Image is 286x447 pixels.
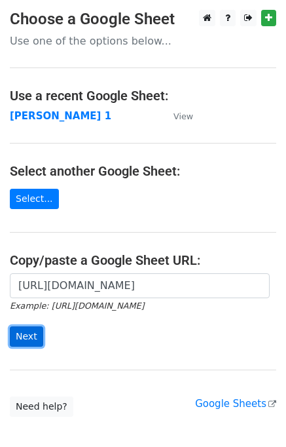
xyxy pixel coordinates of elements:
h4: Use a recent Google Sheet: [10,88,276,104]
input: Next [10,326,43,347]
h4: Select another Google Sheet: [10,163,276,179]
small: Example: [URL][DOMAIN_NAME] [10,301,144,311]
h4: Copy/paste a Google Sheet URL: [10,252,276,268]
a: Select... [10,189,59,209]
a: Google Sheets [195,398,276,410]
p: Use one of the options below... [10,34,276,48]
a: Need help? [10,397,73,417]
h3: Choose a Google Sheet [10,10,276,29]
a: [PERSON_NAME] 1 [10,110,111,122]
small: View [173,111,193,121]
input: Paste your Google Sheet URL here [10,273,270,298]
iframe: Chat Widget [221,384,286,447]
a: View [160,110,193,122]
